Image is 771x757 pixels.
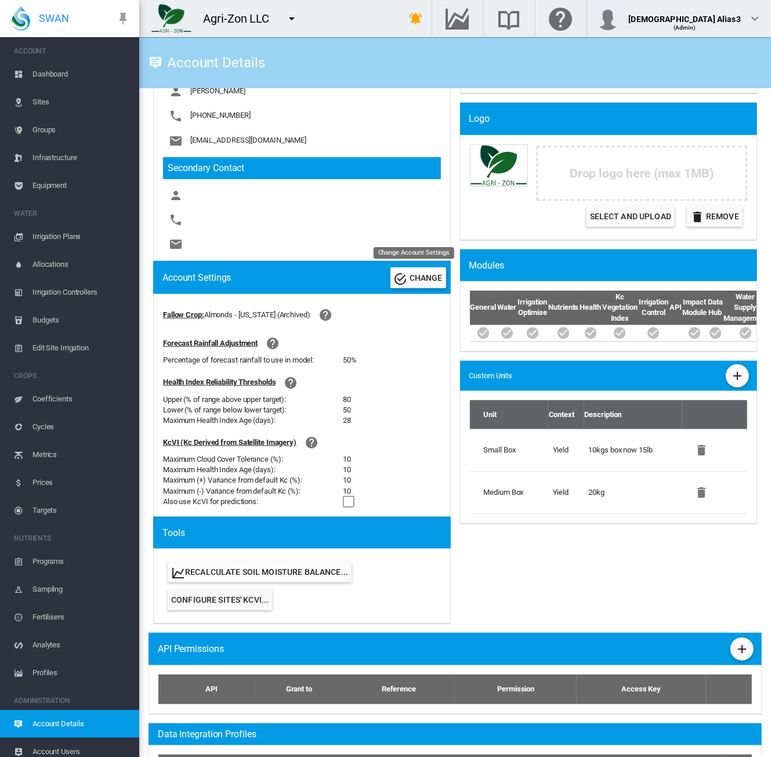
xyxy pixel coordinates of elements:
[266,336,280,350] md-icon: icon-help-circle
[158,728,256,741] span: Data Integration Profiles
[579,291,601,325] th: Health
[470,471,548,514] td: Medium Box
[163,157,441,179] h3: Secondary Contact
[32,385,130,413] span: Coefficients
[638,291,669,325] th: Irrigation Control
[739,326,752,340] md-icon: icon-checkbox-marked-circle
[163,394,343,405] div: Upper (% of range above upper target):
[32,413,130,441] span: Cycles
[163,405,343,415] div: Lower (% of range below lower target):
[602,291,638,325] th: Kc Vegetation Index
[707,291,723,325] th: Data Hub
[300,431,323,454] button: icon-help-circle
[318,308,332,322] md-icon: icon-help-circle
[748,12,762,26] md-icon: icon-chevron-down
[32,710,130,738] span: Account Details
[444,12,472,26] md-icon: Go to the Data Hub
[687,206,743,227] button: icon-delete Remove
[163,497,343,507] div: Also use KcVI for predictions:
[203,10,280,27] div: Agri-Zon LLC
[169,85,183,99] md-icon: icon-account
[32,469,130,497] span: Prices
[723,291,768,325] th: Water Supply Management
[690,481,714,504] button: Delete custom unit
[14,529,130,548] span: NUTRIENTS
[169,109,183,123] md-icon: icon-phone
[548,471,584,514] td: Yield
[495,12,523,26] md-icon: Search the knowledge base
[32,60,130,88] span: Dashboard
[730,369,744,383] md-icon: icon-plus
[526,326,540,340] md-icon: icon-checkbox-marked-circle
[695,486,709,499] md-icon: icon-delete
[162,271,231,284] div: Account Settings
[163,465,343,475] div: Maximum Health Index Age (days):
[169,213,183,227] md-icon: icon-phone
[190,136,306,144] span: [EMAIL_ADDRESS][DOMAIN_NAME]
[690,210,704,224] md-icon: icon-delete
[32,116,130,144] span: Groups
[151,4,191,33] img: 7FicoSLW9yRjj7F2+0uvjPufP+ga39vogPu+G1+wvBtcm3fNv859aGr42DJ5pXiEAAAAAAAAAAAAAAAAAAAAAAAAAAAAAAAAA...
[469,259,758,272] div: Modules
[32,497,130,524] span: Targets
[378,249,450,256] span: Change Account Settings
[470,144,528,187] img: Company Logo
[687,326,701,340] md-icon: icon-checkbox-marked-circle
[548,400,584,429] th: Context
[169,134,183,148] md-icon: icon-email
[577,675,705,704] th: Access Key
[32,548,130,575] span: Programs
[14,367,130,385] span: CROPS
[596,7,620,30] img: profile.jpg
[149,56,162,70] md-icon: icon-tooltip-text
[32,251,130,278] span: Allocations
[280,371,303,394] button: icon-help-circle
[343,465,351,475] div: 10
[32,631,130,659] span: Analytes
[500,326,514,340] md-icon: icon-checkbox-marked-circle
[280,7,303,30] button: icon-menu-down
[204,310,310,320] div: Almonds - [US_STATE] (Archived)
[163,486,343,497] div: Maximum (-) Variance from default Kc (%):
[629,9,741,20] div: [DEMOGRAPHIC_DATA] Alias3
[305,436,318,450] md-icon: icon-help-circle
[547,12,575,26] md-icon: Click here for help
[163,437,296,448] div: KcVI (Kc Derived from Satellite Imagery)
[171,566,185,580] md-icon: icon-chart-line
[517,291,548,325] th: Irrigation Optimise
[39,11,69,26] span: SWAN
[587,206,675,227] label: Select and Upload
[537,146,748,201] div: Drop logo here (max 1MB)
[162,527,451,539] div: Tools
[584,400,682,429] th: Description
[730,638,754,661] button: Add New Api
[32,223,130,251] span: Irrigation Plans
[158,643,224,655] span: API Permissions
[682,291,707,325] th: Impact Module
[690,439,714,462] button: Delete custom unit
[405,7,428,30] button: icon-bell-ring
[32,603,130,631] span: Fertilisers
[12,6,30,31] img: SWAN-Landscape-Logo-Colour-drop.png
[14,42,130,60] span: ACCOUNT
[343,486,351,497] div: 10
[735,642,749,656] md-icon: icon-plus
[390,267,446,288] button: Change Account Settings
[342,675,455,704] th: Reference
[708,326,722,340] md-icon: icon-checkbox-marked-circle
[163,415,343,426] div: Maximum Health Index Age (days):
[32,334,130,362] span: Edit Site Irrigation
[469,113,758,125] div: Logo
[469,371,513,381] span: Custom Units
[394,272,408,286] md-icon: icon-check-circle
[168,562,352,582] button: Recalculate Soil Moisture Balance
[261,332,284,355] button: icon-help-circle
[343,394,351,405] div: 80
[343,405,351,415] div: 50
[584,429,682,471] td: 10kgs box now 15lb
[470,291,497,325] th: General
[410,12,423,26] md-icon: icon-bell-ring
[169,237,183,251] md-icon: icon-email
[168,589,272,610] button: CONFIGURE SITES' KcVI...
[556,326,570,340] md-icon: icon-checkbox-marked-circle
